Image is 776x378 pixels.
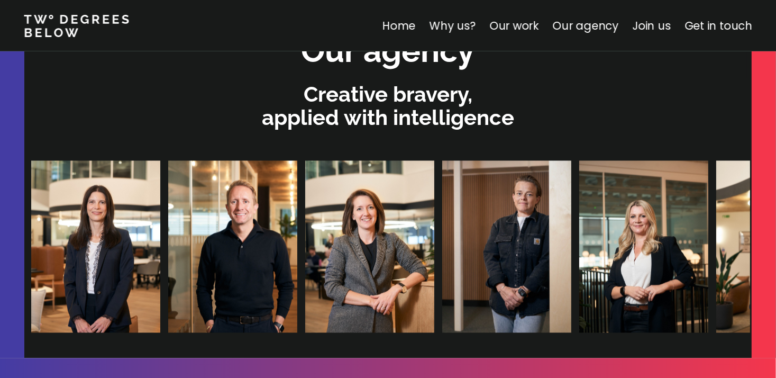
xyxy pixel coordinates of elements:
a: Why us? [429,18,476,33]
a: Home [382,18,415,33]
img: James [165,160,294,332]
a: Our work [489,18,538,33]
img: Clare [28,160,157,332]
img: Gemma [302,160,431,332]
a: Join us [632,18,671,33]
a: Our agency [552,18,618,33]
img: Halina [576,160,705,332]
p: Creative bravery, applied with intelligence [30,83,746,129]
img: Dani [439,160,568,332]
a: Get in touch [684,18,752,33]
